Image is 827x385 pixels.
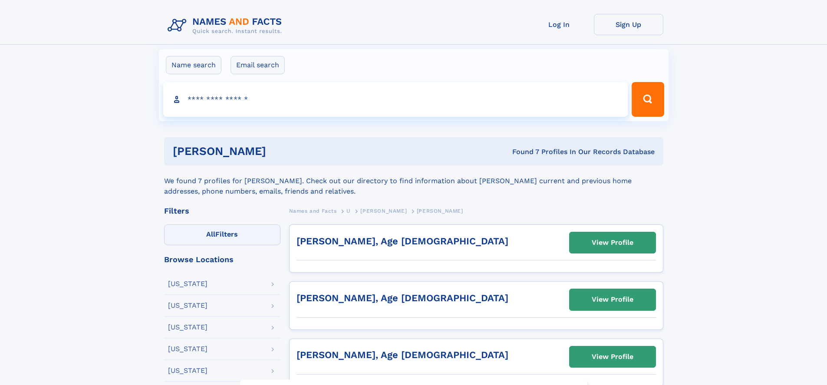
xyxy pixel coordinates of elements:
div: [US_STATE] [168,346,208,352]
button: Search Button [632,82,664,117]
span: [PERSON_NAME] [360,208,407,214]
span: U [346,208,351,214]
a: Sign Up [594,14,663,35]
a: Names and Facts [289,205,337,216]
a: U [346,205,351,216]
span: All [206,230,215,238]
div: View Profile [592,347,633,367]
label: Name search [166,56,221,74]
a: View Profile [570,346,656,367]
a: View Profile [570,232,656,253]
div: View Profile [592,290,633,309]
div: Found 7 Profiles In Our Records Database [389,147,655,157]
a: Log In [524,14,594,35]
a: [PERSON_NAME], Age [DEMOGRAPHIC_DATA] [297,293,508,303]
a: [PERSON_NAME], Age [DEMOGRAPHIC_DATA] [297,349,508,360]
a: [PERSON_NAME] [360,205,407,216]
div: [US_STATE] [168,367,208,374]
div: Browse Locations [164,256,280,263]
label: Email search [231,56,285,74]
h1: [PERSON_NAME] [173,146,389,157]
img: Logo Names and Facts [164,14,289,37]
a: View Profile [570,289,656,310]
div: We found 7 profiles for [PERSON_NAME]. Check out our directory to find information about [PERSON_... [164,165,663,197]
div: [US_STATE] [168,324,208,331]
div: View Profile [592,233,633,253]
span: [PERSON_NAME] [417,208,463,214]
div: [US_STATE] [168,302,208,309]
a: [PERSON_NAME], Age [DEMOGRAPHIC_DATA] [297,236,508,247]
input: search input [163,82,628,117]
div: Filters [164,207,280,215]
label: Filters [164,224,280,245]
div: [US_STATE] [168,280,208,287]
